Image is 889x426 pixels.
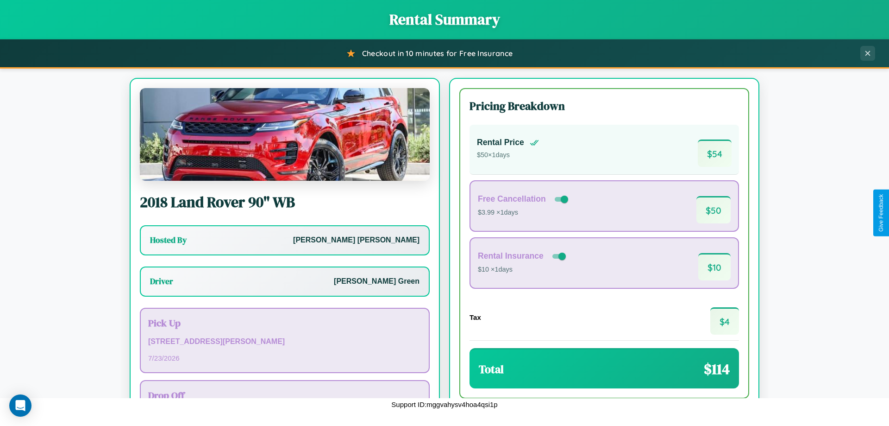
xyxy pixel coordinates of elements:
p: [PERSON_NAME] [PERSON_NAME] [293,234,419,247]
img: Land Rover 90" WB [140,88,430,181]
h3: Hosted By [150,235,187,246]
h3: Driver [150,276,173,287]
h1: Rental Summary [9,9,880,30]
span: $ 54 [698,140,732,167]
div: Give Feedback [878,194,884,232]
p: [STREET_ADDRESS][PERSON_NAME] [148,335,421,349]
span: $ 114 [704,359,730,379]
h3: Pricing Breakdown [470,98,739,114]
p: 7 / 23 / 2026 [148,352,421,364]
div: Open Intercom Messenger [9,394,31,417]
h4: Free Cancellation [478,194,546,204]
span: $ 4 [710,307,739,335]
h3: Total [479,362,504,377]
h2: 2018 Land Rover 90" WB [140,192,430,212]
h4: Rental Price [477,138,524,147]
h3: Drop Off [148,388,421,402]
span: $ 50 [696,196,731,223]
h4: Rental Insurance [478,251,544,261]
h3: Pick Up [148,316,421,330]
p: $3.99 × 1 days [478,207,570,219]
p: Support ID: mggvahysv4hoa4qsi1p [391,398,497,411]
p: $10 × 1 days [478,264,568,276]
h4: Tax [470,313,481,321]
span: Checkout in 10 minutes for Free Insurance [362,49,513,58]
span: $ 10 [698,253,731,280]
p: $ 50 × 1 days [477,149,539,161]
p: [PERSON_NAME] Green [334,275,419,288]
